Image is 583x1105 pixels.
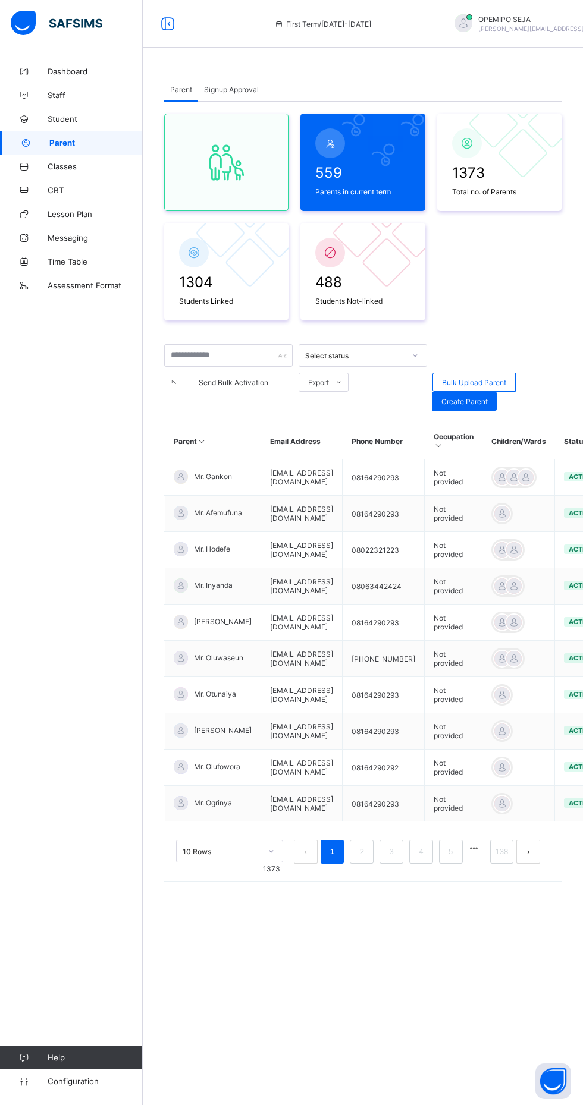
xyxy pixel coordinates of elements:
td: Not provided [425,568,482,605]
td: 08164290293 [343,786,425,822]
span: Mr. Afemufuna [194,508,242,517]
td: Not provided [425,641,482,677]
td: Not provided [425,713,482,750]
td: 08022321223 [343,532,425,568]
li: 1 [321,840,344,864]
li: 向后 5 页 [466,840,482,857]
span: Configuration [48,1076,142,1086]
span: Time Table [48,257,143,266]
td: [PHONE_NUMBER] [343,641,425,677]
li: 上一页 [294,840,318,864]
div: 10 Rows [183,847,261,856]
td: Not provided [425,605,482,641]
span: Mr. Oluwaseun [194,653,243,662]
li: 4 [409,840,433,864]
a: 5 [445,844,456,860]
span: session/term information [274,20,371,29]
td: 08164290292 [343,750,425,786]
span: Mr. Inyanda [194,581,233,590]
td: 08063442424 [343,568,425,605]
td: Not provided [425,532,482,568]
span: Mr. Gankon [194,472,232,481]
td: [EMAIL_ADDRESS][DOMAIN_NAME] [261,459,343,496]
span: Export [308,378,329,387]
span: Send Bulk Activation [183,378,284,387]
a: 1 [327,844,338,860]
span: Parent [170,85,192,94]
span: CBT [48,185,143,195]
td: 08164290293 [343,496,425,532]
span: Total no. of Parents [452,187,547,196]
i: Sort in Ascending Order [197,437,207,446]
th: Children/Wards [482,423,555,459]
td: Not provided [425,459,482,496]
td: Not provided [425,786,482,822]
span: 1304 [179,273,274,291]
th: Occupation [425,423,482,459]
td: 08164290293 [343,677,425,713]
span: Help [48,1053,142,1062]
td: 08164290293 [343,713,425,750]
li: 下一页 [516,840,540,864]
span: Parent [49,138,143,147]
img: safsims [11,11,102,36]
a: 4 [415,844,427,860]
div: Select status [305,351,405,360]
li: 3 [380,840,403,864]
span: 488 [315,273,410,291]
span: 559 [315,164,410,181]
li: 5 [439,840,463,864]
li: 2 [350,840,374,864]
span: Students Linked [179,297,274,306]
td: [EMAIL_ADDRESS][DOMAIN_NAME] [261,532,343,568]
a: 138 [492,844,512,860]
th: Parent [165,423,261,459]
td: Not provided [425,677,482,713]
span: 1373 [452,164,547,181]
td: Not provided [425,496,482,532]
a: 2 [356,844,368,860]
th: Email Address [261,423,343,459]
span: Signup Approval [204,85,259,94]
button: prev page [294,840,318,864]
td: [EMAIL_ADDRESS][DOMAIN_NAME] [261,568,343,605]
span: Messaging [48,233,143,243]
td: [EMAIL_ADDRESS][DOMAIN_NAME] [261,496,343,532]
span: Students Not-linked [315,297,410,306]
td: [EMAIL_ADDRESS][DOMAIN_NAME] [261,677,343,713]
td: [EMAIL_ADDRESS][DOMAIN_NAME] [261,605,343,641]
span: Parents in current term [315,187,410,196]
td: [EMAIL_ADDRESS][DOMAIN_NAME] [261,641,343,677]
span: Student [48,114,143,124]
span: Lesson Plan [48,209,143,219]
td: [EMAIL_ADDRESS][DOMAIN_NAME] [261,713,343,750]
span: Create Parent [441,397,488,406]
i: Sort in Ascending Order [434,441,444,450]
span: Mr. Hodefe [194,544,230,553]
span: Assessment Format [48,281,143,290]
td: 08164290293 [343,605,425,641]
li: 138 [490,840,514,864]
a: 3 [386,844,397,860]
th: Phone Number [343,423,425,459]
span: Mr. Ogrinya [194,798,232,807]
td: [EMAIL_ADDRESS][DOMAIN_NAME] [261,786,343,822]
span: Classes [48,162,143,171]
span: Dashboard [48,67,143,76]
button: Open asap [535,1063,571,1099]
td: [EMAIL_ADDRESS][DOMAIN_NAME] [261,750,343,786]
span: Bulk Upload Parent [442,378,506,387]
span: [PERSON_NAME] [194,726,252,735]
td: Not provided [425,750,482,786]
span: [PERSON_NAME] [194,617,252,626]
span: Staff [48,90,143,100]
button: next page [516,840,540,864]
span: Mr. Otunaiya [194,690,236,698]
span: Mr. Olufowora [194,762,240,771]
td: 08164290293 [343,459,425,496]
